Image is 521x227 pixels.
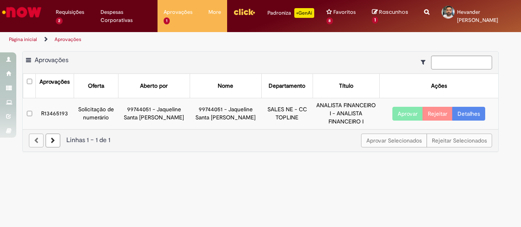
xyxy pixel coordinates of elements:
td: SALES NE - CC TOPLINE [261,98,313,129]
th: Aprovações [36,74,74,98]
span: More [208,8,221,16]
span: Favoritos [333,8,356,16]
span: 1 [164,17,170,24]
a: Página inicial [9,36,37,43]
button: Aprovar [392,107,423,121]
p: +GenAi [294,8,314,18]
div: Título [339,82,353,90]
span: Requisições [56,8,84,16]
ul: Trilhas de página [6,32,341,47]
div: Linhas 1 − 1 de 1 [29,136,492,145]
td: 99744051 - Jaqueline Santa [PERSON_NAME] [118,98,190,129]
span: Hevander [PERSON_NAME] [457,9,498,24]
span: Aprovações [35,56,68,64]
img: click_logo_yellow_360x200.png [233,6,255,18]
span: 2 [56,17,63,24]
td: R13465193 [36,98,74,129]
span: Despesas Corporativas [101,8,151,24]
span: 1 [372,17,378,24]
td: Solicitação de numerário [74,98,118,129]
span: Aprovações [164,8,193,16]
span: 8 [326,17,333,24]
button: Rejeitar [422,107,453,121]
div: Ações [431,82,447,90]
div: Aberto por [140,82,168,90]
div: Aprovações [39,78,70,86]
td: ANALISTA FINANCEIRO I - ANALISTA FINANCEIRO I [313,98,379,129]
div: Padroniza [267,8,314,18]
img: ServiceNow [1,4,43,20]
a: Rascunhos [372,9,412,24]
a: Aprovações [55,36,81,43]
div: Departamento [269,82,305,90]
div: Nome [218,82,233,90]
div: Oferta [88,82,104,90]
i: Mostrar filtros para: Suas Solicitações [421,59,429,65]
span: Rascunhos [379,8,408,16]
a: Detalhes [452,107,485,121]
td: 99744051 - Jaqueline Santa [PERSON_NAME] [190,98,261,129]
